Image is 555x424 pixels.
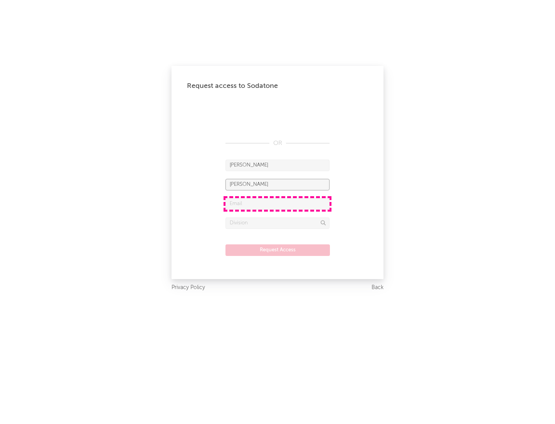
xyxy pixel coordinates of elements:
[225,139,330,148] div: OR
[187,81,368,91] div: Request access to Sodatone
[372,283,383,293] a: Back
[172,283,205,293] a: Privacy Policy
[225,217,330,229] input: Division
[225,160,330,171] input: First Name
[225,198,330,210] input: Email
[225,179,330,190] input: Last Name
[225,244,330,256] button: Request Access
